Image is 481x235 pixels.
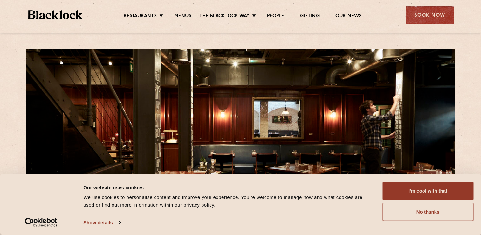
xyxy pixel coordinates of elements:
img: BL_Textured_Logo-footer-cropped.svg [28,10,83,19]
button: I'm cool with that [382,182,473,200]
a: Show details [83,218,120,227]
div: Our website uses cookies [83,183,368,191]
a: People [267,13,284,20]
a: Our News [335,13,362,20]
a: Restaurants [124,13,157,20]
a: Gifting [300,13,319,20]
a: Usercentrics Cookiebot - opens in a new window [13,218,69,227]
div: We use cookies to personalise content and improve your experience. You're welcome to manage how a... [83,194,368,209]
button: No thanks [382,203,473,221]
a: The Blacklock Way [199,13,250,20]
div: Book Now [406,6,454,24]
a: Menus [174,13,191,20]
